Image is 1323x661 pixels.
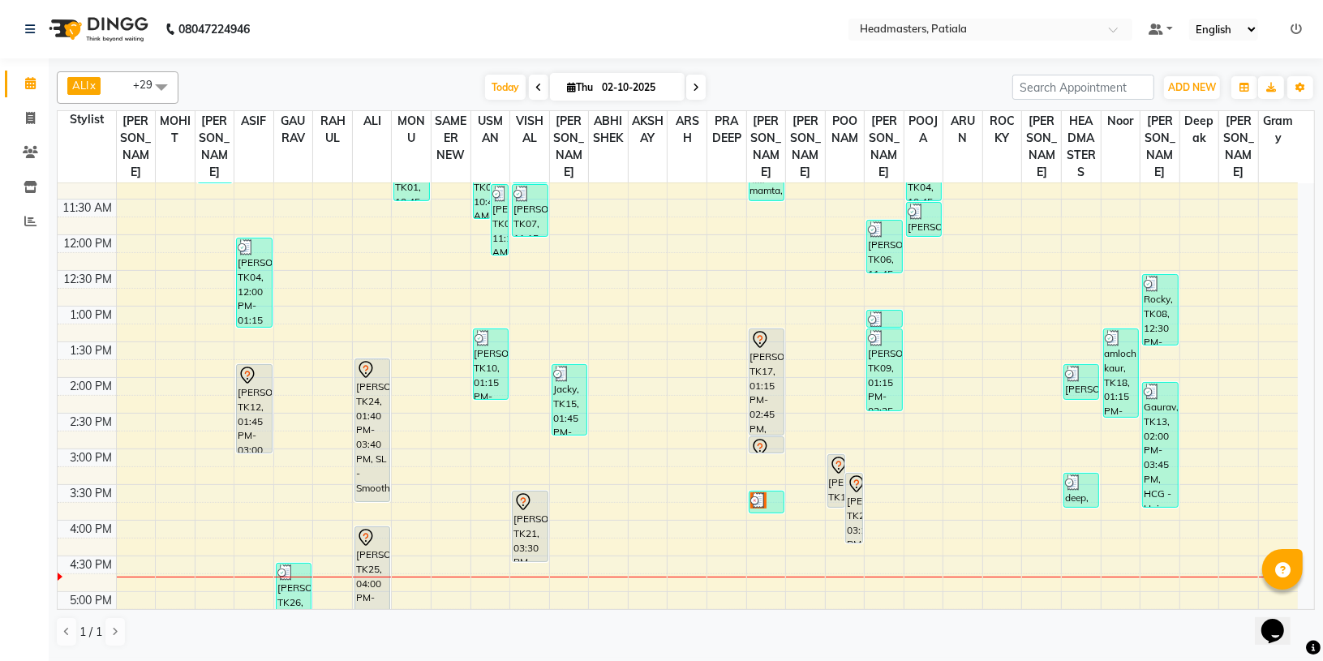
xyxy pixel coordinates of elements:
[274,111,313,148] span: GAURAV
[1102,111,1140,131] span: Noor
[67,449,116,466] div: 3:00 PM
[474,329,508,399] div: [PERSON_NAME], TK10, 01:15 PM-02:15 PM, HCG - Hair Cut by Senior Hair Stylist
[72,79,88,92] span: ALI
[550,111,589,182] span: [PERSON_NAME]
[904,111,943,148] span: POOJA
[867,329,901,410] div: [PERSON_NAME], TK09, 01:15 PM-02:25 PM, WX-FA-RC - Waxing Full Arms - Premium,WX-FL-RC - Waxing F...
[61,235,116,252] div: 12:00 PM
[67,556,116,573] div: 4:30 PM
[237,238,271,327] div: [PERSON_NAME], TK04, 12:00 PM-01:15 PM, RT-IG - [PERSON_NAME] Touchup(one inch only)
[492,185,508,255] div: [PERSON_NAME], TK05, 11:15 AM-12:15 PM, HCG - Hair Cut by Senior Hair Stylist
[563,81,597,93] span: Thu
[178,6,250,52] b: 08047224946
[67,342,116,359] div: 1:30 PM
[1259,111,1298,148] span: Gramy
[237,365,271,453] div: [PERSON_NAME], TK12, 01:45 PM-03:00 PM, RT-IG - [PERSON_NAME] Touchup(one inch only)
[750,437,784,453] div: [PERSON_NAME], TK17, 02:45 PM-03:00 PM, O3-MSK-DTAN - D-Tan Pack
[67,521,116,538] div: 4:00 PM
[133,78,165,91] span: +29
[234,111,273,131] span: ASIF
[67,307,116,324] div: 1:00 PM
[1180,111,1219,148] span: Deepak
[943,111,982,148] span: ARUN
[313,111,352,148] span: RAHUL
[1140,111,1179,182] span: [PERSON_NAME]
[471,111,510,148] span: USMAN
[156,111,195,148] span: MOHIT
[747,111,786,182] span: [PERSON_NAME]
[1104,329,1138,417] div: amloch kaur, TK18, 01:15 PM-02:30 PM, BD - Blow dry,SSL - Shampoo
[67,592,116,609] div: 5:00 PM
[846,474,862,543] div: [PERSON_NAME], TK23, 03:15 PM-04:15 PM, REP-FC-CE - Classic European Facial (For Combination Skin)
[432,111,470,165] span: SAMEER NEW
[707,111,746,148] span: PRADEEP
[750,491,784,513] div: Era, TK22, 03:30 PM-03:50 PM, WX-FACE-RC - Waxing Face Waxing - Premium
[474,148,490,218] div: [PERSON_NAME], TK06, 10:45 AM-11:45 AM, HCG - Hair Cut by Senior Hair Stylist
[750,329,784,435] div: [PERSON_NAME], TK17, 01:15 PM-02:45 PM, REP-FC-VITA - [PERSON_NAME] 5 Phase Firming Facial (For S...
[510,111,549,148] span: VISHAL
[589,111,628,148] span: ABHISHEK
[1164,76,1220,99] button: ADD NEW
[865,111,904,182] span: [PERSON_NAME]
[1022,111,1061,182] span: [PERSON_NAME]
[195,111,234,182] span: [PERSON_NAME]
[353,111,392,131] span: ALI
[826,111,865,148] span: POONAM
[392,111,431,148] span: MONU
[67,485,116,502] div: 3:30 PM
[552,365,586,435] div: Jacky, TK15, 01:45 PM-02:45 PM, HCL - Hair Cut by Senior Hair Stylist
[485,75,526,100] span: Today
[1012,75,1154,100] input: Search Appointment
[867,221,901,273] div: [PERSON_NAME], TK06, 11:45 AM-12:30 PM, WX-FL - Waxing Full Legs -Regular,WX-FA-RC - Waxing Full ...
[1219,111,1258,182] span: [PERSON_NAME]
[61,271,116,288] div: 12:30 PM
[1064,474,1098,507] div: deep, TK20, 03:15 PM-03:45 PM, BA - Bridal Advance
[867,311,901,327] div: [PERSON_NAME], TK09, 01:00 PM-01:15 PM, [GEOGRAPHIC_DATA]-FL-RC - Waxing Full Legs -Premium
[786,111,825,182] span: [PERSON_NAME]
[88,79,96,92] a: x
[67,378,116,395] div: 2:00 PM
[79,624,102,641] span: 1 / 1
[907,203,941,236] div: [PERSON_NAME], TK04, 11:30 AM-12:00 PM, BLCH-F - Face
[629,111,668,148] span: AKSHAY
[1062,111,1101,182] span: HEADMASTERS
[750,166,784,200] div: mamta, TK03, 11:00 AM-11:30 AM, Nose Wax
[983,111,1022,148] span: ROCKY
[513,491,547,561] div: [PERSON_NAME], TK21, 03:30 PM-04:30 PM, HCG - Hair Cut by Senior Hair Stylist
[597,75,678,100] input: 2025-10-02
[1064,365,1098,399] div: [PERSON_NAME], TK11, 01:45 PM-02:15 PM, BA - Bridal Advance
[828,455,844,507] div: [PERSON_NAME], TK17, 03:00 PM-03:45 PM, CLP-O3 EXP - O3+ Express Cleanup
[355,359,389,501] div: [PERSON_NAME], TK24, 01:40 PM-03:40 PM, SL - Smoothening
[41,6,152,52] img: logo
[1168,81,1216,93] span: ADD NEW
[1143,275,1177,345] div: Rocky, TK08, 12:30 PM-01:30 PM, HCG - Hair Cut by Senior Hair Stylist
[513,185,547,236] div: [PERSON_NAME], TK07, 11:15 AM-12:00 PM, BRD - [PERSON_NAME]
[1255,596,1307,645] iframe: chat widget
[117,111,156,182] span: [PERSON_NAME]
[58,111,116,128] div: Stylist
[1143,383,1177,507] div: Gaurav, TK13, 02:00 PM-03:45 PM, HCG - Hair Cut by Senior Hair Stylist,HMG - Head massage
[668,111,707,148] span: ARSH
[60,200,116,217] div: 11:30 AM
[67,414,116,431] div: 2:30 PM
